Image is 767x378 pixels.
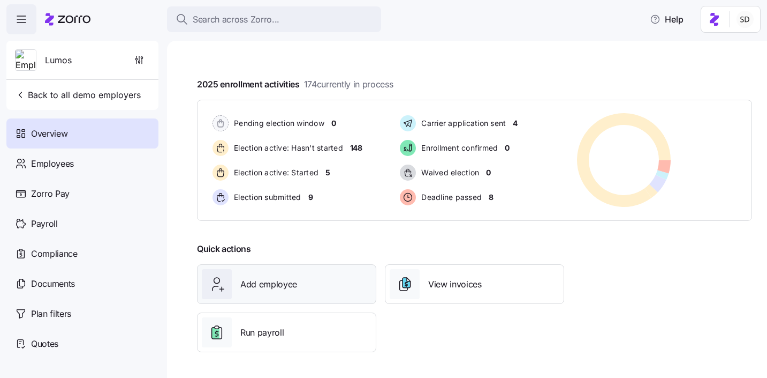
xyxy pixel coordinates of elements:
img: Employer logo [16,50,36,71]
span: Plan filters [31,307,71,321]
span: 0 [331,118,336,129]
a: Documents [6,269,158,299]
span: Payroll [31,217,58,231]
span: Zorro Pay [31,187,70,201]
span: Add employee [240,278,297,291]
span: 148 [350,143,362,153]
span: 0 [505,143,510,153]
a: Employees [6,149,158,179]
a: Payroll [6,209,158,239]
a: Plan filters [6,299,158,329]
span: Quotes [31,337,58,351]
a: Compliance [6,239,158,269]
span: 2025 enrollment activities [197,78,393,91]
span: Documents [31,277,75,291]
span: Election active: Hasn't started [231,143,343,153]
span: Election active: Started [231,167,318,178]
a: Quotes [6,329,158,359]
span: Waived election [418,167,479,178]
img: 038087f1531ae87852c32fa7be65e69b [736,11,754,28]
button: Help [641,9,692,30]
button: Search across Zorro... [167,6,381,32]
span: View invoices [428,278,482,291]
span: Employees [31,157,74,171]
span: 0 [486,167,491,178]
a: Zorro Pay [6,179,158,209]
span: Overview [31,127,67,140]
span: Search across Zorro... [193,13,279,26]
span: 174 currently in process [304,78,393,91]
span: 8 [489,192,493,203]
span: Compliance [31,247,78,261]
span: Election submitted [231,192,301,203]
span: Help [650,13,684,26]
span: Lumos [45,54,72,67]
span: 4 [513,118,518,129]
span: 9 [308,192,313,203]
span: Quick actions [197,242,251,256]
span: Pending election window [231,118,324,129]
span: Carrier application sent [418,118,506,129]
span: Enrollment confirmed [418,143,498,153]
span: 5 [325,167,330,178]
a: Overview [6,118,158,149]
span: Back to all demo employers [15,88,141,101]
span: Run payroll [240,326,284,339]
button: Back to all demo employers [11,84,145,106]
span: Deadline passed [418,192,482,203]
